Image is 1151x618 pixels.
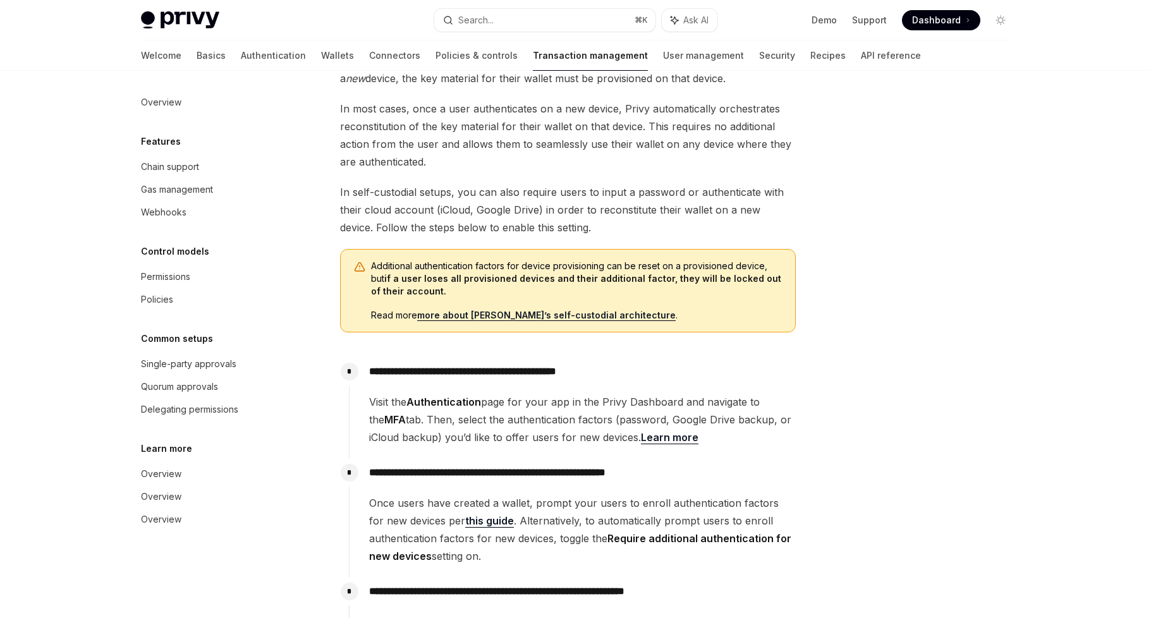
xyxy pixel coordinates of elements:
span: Read more . [371,309,783,322]
span: Ask AI [683,14,709,27]
div: Overview [141,489,181,504]
a: Overview [131,463,293,485]
a: Policies & controls [435,40,518,71]
a: Demo [812,14,837,27]
a: Welcome [141,40,181,71]
button: Toggle dark mode [990,10,1011,30]
span: Dashboard [912,14,961,27]
h5: Control models [141,244,209,259]
strong: if a user loses all provisioned devices and their additional factor, they will be locked out of t... [371,273,781,296]
button: Ask AI [662,9,717,32]
h5: Features [141,134,181,149]
div: Chain support [141,159,199,174]
a: Single-party approvals [131,353,293,375]
a: Overview [131,91,293,114]
a: Security [759,40,795,71]
a: Support [852,14,887,27]
a: more about [PERSON_NAME]’s self-custodial architecture [417,310,676,321]
span: In self-custodial setups, you can also require users to input a password or authenticate with the... [340,183,796,236]
a: Gas management [131,178,293,201]
div: Gas management [141,182,213,197]
h5: Common setups [141,331,213,346]
a: this guide [465,514,514,528]
a: Wallets [321,40,354,71]
a: Delegating permissions [131,398,293,421]
a: Webhooks [131,201,293,224]
div: Search... [458,13,494,28]
div: Quorum approvals [141,379,218,394]
a: Quorum approvals [131,375,293,398]
a: Dashboard [902,10,980,30]
a: Transaction management [533,40,648,71]
span: Once users have created a wallet, prompt your users to enroll authentication factors for new devi... [369,494,795,565]
span: Additional authentication factors for device provisioning can be reset on a provisioned device, but [371,260,783,298]
div: Policies [141,292,173,307]
a: API reference [861,40,921,71]
svg: Warning [353,261,366,274]
div: Permissions [141,269,190,284]
div: Overview [141,466,181,482]
a: Basics [197,40,226,71]
a: Recipes [810,40,846,71]
a: Permissions [131,265,293,288]
h5: Learn more [141,441,192,456]
a: Connectors [369,40,420,71]
div: Delegating permissions [141,402,238,417]
a: Policies [131,288,293,311]
span: In most cases, once a user authenticates on a new device, Privy automatically orchestrates recons... [340,100,796,171]
a: Overview [131,485,293,508]
a: Overview [131,508,293,531]
strong: Authentication [406,396,481,408]
span: ⌘ K [635,15,648,25]
em: new [346,72,365,85]
strong: Require additional authentication for new devices [369,532,791,562]
div: Single-party approvals [141,356,236,372]
img: light logo [141,11,219,29]
div: Webhooks [141,205,186,220]
span: Visit the page for your app in the Privy Dashboard and navigate to the tab. Then, select the auth... [369,393,795,446]
a: Authentication [241,40,306,71]
a: Chain support [131,155,293,178]
a: Learn more [641,431,698,444]
button: Search...⌘K [434,9,655,32]
div: Overview [141,512,181,527]
div: Overview [141,95,181,110]
strong: MFA [384,413,406,426]
a: User management [663,40,744,71]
